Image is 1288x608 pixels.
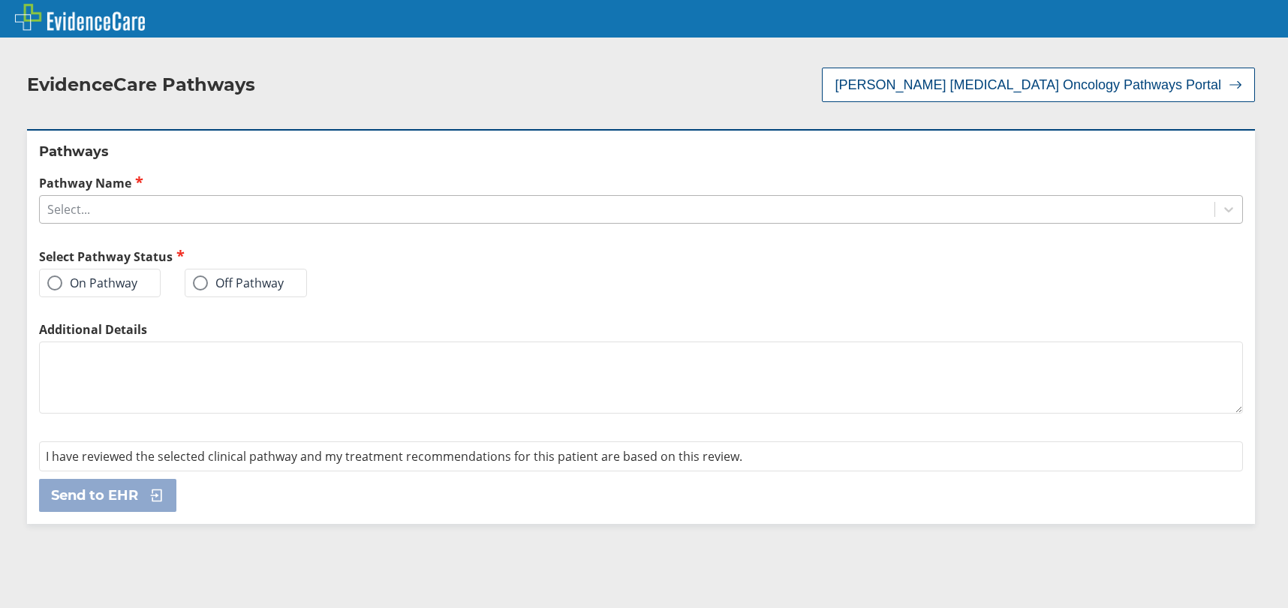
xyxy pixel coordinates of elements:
[47,275,137,290] label: On Pathway
[46,448,742,465] span: I have reviewed the selected clinical pathway and my treatment recommendations for this patient a...
[15,4,145,31] img: EvidenceCare
[797,76,1221,94] span: [PERSON_NAME] [MEDICAL_DATA] Oncology Pathways Portal
[39,248,635,265] h2: Select Pathway Status
[47,201,90,218] div: Select...
[39,174,1243,191] label: Pathway Name
[51,486,138,504] span: Send to EHR
[193,275,284,290] label: Off Pathway
[39,479,176,512] button: Send to EHR
[39,143,1243,161] h2: Pathways
[784,68,1255,102] button: [PERSON_NAME] [MEDICAL_DATA] Oncology Pathways Portal
[27,74,255,96] h2: EvidenceCare Pathways
[39,321,1243,338] label: Additional Details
